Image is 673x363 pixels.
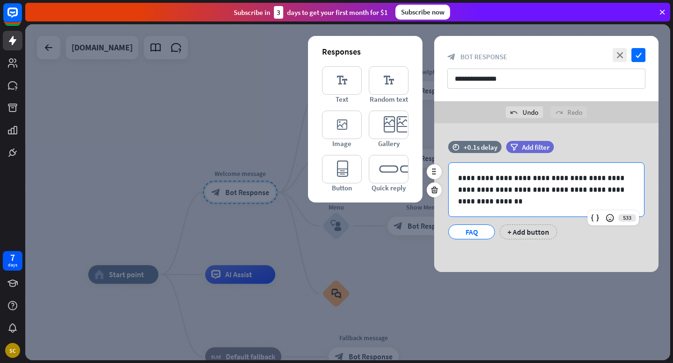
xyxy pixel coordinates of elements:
[456,225,487,239] div: FAQ
[3,251,22,271] a: 7 days
[510,144,518,151] i: filter
[464,143,497,152] div: +0.1s delay
[506,106,543,118] div: Undo
[510,109,518,116] i: undo
[555,109,563,116] i: redo
[551,106,587,118] div: Redo
[7,4,36,32] button: Open LiveChat chat widget
[460,52,507,61] span: Bot Response
[452,144,459,150] i: time
[522,143,550,152] span: Add filter
[447,53,456,61] i: block_bot_response
[234,6,388,19] div: Subscribe in days to get your first month for $1
[500,224,557,239] div: + Add button
[395,5,450,20] div: Subscribe now
[613,48,627,62] i: close
[8,262,17,268] div: days
[10,253,15,262] div: 7
[5,343,20,358] div: SC
[274,6,283,19] div: 3
[631,48,645,62] i: check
